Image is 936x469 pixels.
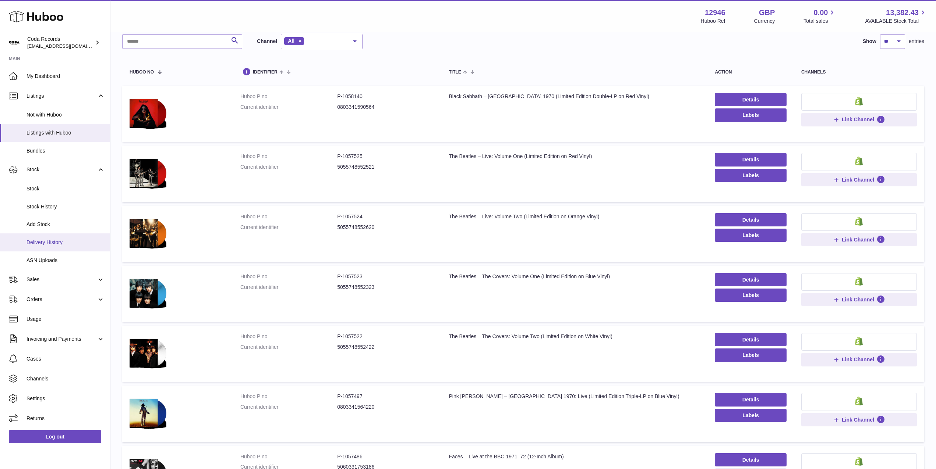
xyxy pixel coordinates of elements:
[801,173,917,186] button: Link Channel
[240,453,337,460] dt: Huboo P no
[715,273,786,286] a: Details
[449,153,700,160] div: The Beatles – Live: Volume One (Limited Edition on Red Vinyl)
[130,93,166,133] img: Black Sabbath – Lausanne 1970 (Limited Edition Double-LP on Red Vinyl)
[842,356,874,363] span: Link Channel
[842,236,874,243] span: Link Channel
[855,457,863,466] img: shopify-small.png
[865,18,927,25] span: AVAILABLE Stock Total
[449,393,700,400] div: Pink [PERSON_NAME] – [GEOGRAPHIC_DATA] 1970: Live (Limited Edition Triple-LP on Blue Vinyl)
[801,113,917,126] button: Link Channel
[842,296,874,303] span: Link Channel
[337,164,434,171] dd: 5055748552521
[863,38,876,45] label: Show
[240,224,337,231] dt: Current identifier
[754,18,775,25] div: Currency
[9,37,20,48] img: haz@pcatmedia.com
[130,393,166,433] img: Pink Floyd – Montreux 1970: Live (Limited Edition Triple-LP on Blue Vinyl)
[803,18,836,25] span: Total sales
[449,333,700,340] div: The Beatles – The Covers: Volume Two (Limited Edition on White Vinyl)
[814,8,828,18] span: 0.00
[27,257,105,264] span: ASN Uploads
[842,416,874,423] span: Link Channel
[27,73,105,80] span: My Dashboard
[715,453,786,466] a: Details
[855,217,863,226] img: shopify-small.png
[240,164,337,171] dt: Current identifier
[449,273,700,280] div: The Beatles – The Covers: Volume One (Limited Edition on Blue Vinyl)
[27,221,105,228] span: Add Stock
[449,213,700,220] div: The Beatles – Live: Volume Two (Limited Edition on Orange Vinyl)
[886,8,919,18] span: 13,382.43
[337,213,434,220] dd: P-1057524
[759,8,775,18] strong: GBP
[715,333,786,346] a: Details
[27,239,105,246] span: Delivery History
[27,296,97,303] span: Orders
[130,213,166,253] img: The Beatles – Live: Volume Two (Limited Edition on Orange Vinyl)
[240,213,337,220] dt: Huboo P no
[715,93,786,106] a: Details
[240,273,337,280] dt: Huboo P no
[288,38,294,44] span: All
[27,355,105,362] span: Cases
[27,395,105,402] span: Settings
[337,153,434,160] dd: P-1057525
[130,70,154,75] span: Huboo no
[801,353,917,366] button: Link Channel
[855,397,863,405] img: shopify-small.png
[27,415,105,422] span: Returns
[803,8,836,25] a: 0.00 Total sales
[27,166,97,173] span: Stock
[337,404,434,411] dd: 0803341564220
[240,153,337,160] dt: Huboo P no
[27,316,105,323] span: Usage
[715,169,786,182] button: Labels
[337,393,434,400] dd: P-1057497
[337,273,434,280] dd: P-1057523
[9,430,101,443] a: Log out
[715,229,786,242] button: Labels
[449,93,700,100] div: Black Sabbath – [GEOGRAPHIC_DATA] 1970 (Limited Edition Double-LP on Red Vinyl)
[27,147,105,154] span: Bundles
[715,108,786,122] button: Labels
[715,393,786,406] a: Details
[240,344,337,351] dt: Current identifier
[240,93,337,100] dt: Huboo P no
[27,43,108,49] span: [EMAIL_ADDRESS][DOMAIN_NAME]
[130,273,166,313] img: The Beatles – The Covers: Volume One (Limited Edition on Blue Vinyl)
[27,375,105,382] span: Channels
[715,409,786,422] button: Labels
[801,233,917,246] button: Link Channel
[27,111,105,118] span: Not with Huboo
[449,453,700,460] div: Faces – Live at the BBC 1971–72 (12-Inch Album)
[715,348,786,362] button: Labels
[27,276,97,283] span: Sales
[27,336,97,343] span: Invoicing and Payments
[855,157,863,165] img: shopify-small.png
[855,97,863,105] img: shopify-small.png
[715,289,786,302] button: Labels
[240,393,337,400] dt: Huboo P no
[801,293,917,306] button: Link Channel
[449,70,461,75] span: title
[715,213,786,226] a: Details
[27,129,105,136] span: Listings with Huboo
[27,203,105,210] span: Stock History
[337,344,434,351] dd: 5055748552422
[253,70,278,75] span: identifier
[842,176,874,183] span: Link Channel
[240,404,337,411] dt: Current identifier
[855,277,863,286] img: shopify-small.png
[240,284,337,291] dt: Current identifier
[865,8,927,25] a: 13,382.43 AVAILABLE Stock Total
[27,36,93,50] div: Coda Records
[337,284,434,291] dd: 5055748552323
[705,8,725,18] strong: 12946
[842,116,874,123] span: Link Channel
[337,104,434,111] dd: 0803341590564
[130,333,166,373] img: The Beatles – The Covers: Volume Two (Limited Edition on White Vinyl)
[715,153,786,166] a: Details
[130,153,166,193] img: The Beatles – Live: Volume One (Limited Edition on Red Vinyl)
[855,337,863,346] img: shopify-small.png
[701,18,725,25] div: Huboo Ref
